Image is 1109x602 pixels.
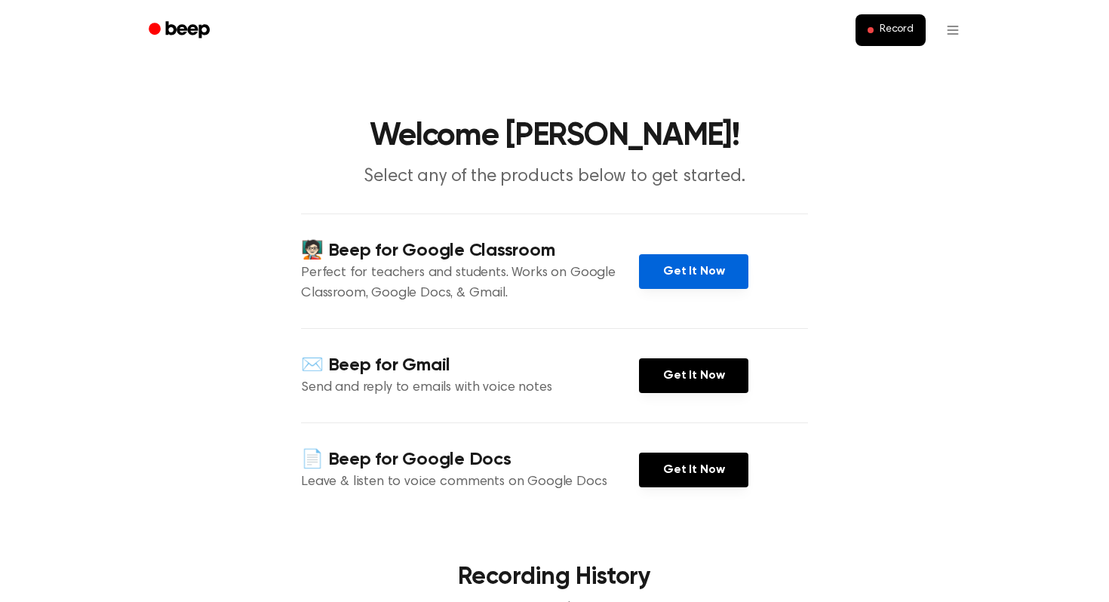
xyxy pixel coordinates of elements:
a: Get It Now [639,254,748,289]
h4: 🧑🏻‍🏫 Beep for Google Classroom [301,238,639,263]
a: Get It Now [639,453,748,487]
h4: ✉️ Beep for Gmail [301,353,639,378]
button: Record [856,14,926,46]
h1: Welcome [PERSON_NAME]! [168,121,941,152]
button: Open menu [935,12,971,48]
p: Leave & listen to voice comments on Google Docs [301,472,639,493]
span: Record [880,23,914,37]
a: Get It Now [639,358,748,393]
h3: Recording History [325,559,784,595]
p: Send and reply to emails with voice notes [301,378,639,398]
h4: 📄 Beep for Google Docs [301,447,639,472]
p: Select any of the products below to get started. [265,164,844,189]
p: Perfect for teachers and students. Works on Google Classroom, Google Docs, & Gmail. [301,263,639,304]
a: Beep [138,16,223,45]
